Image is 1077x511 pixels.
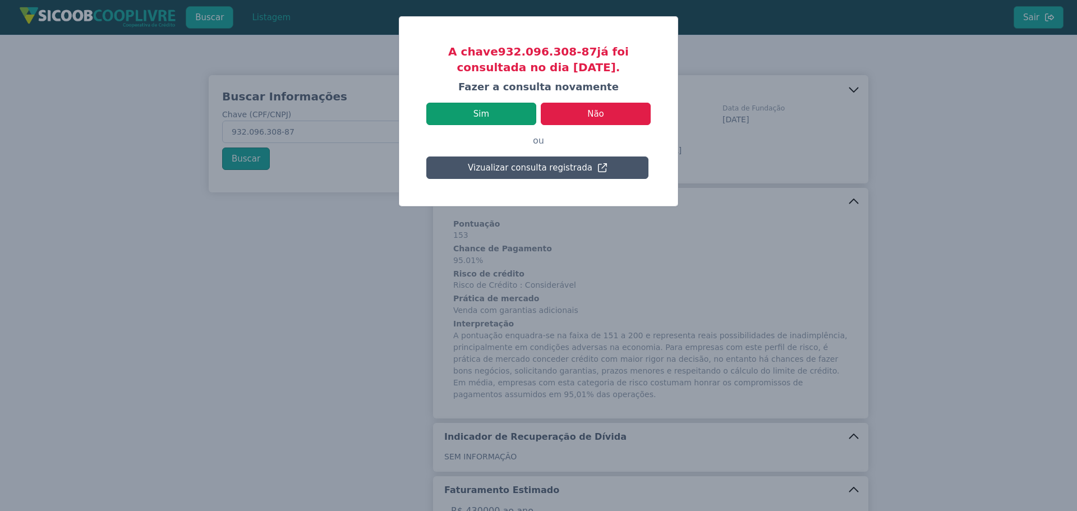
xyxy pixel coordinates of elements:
h3: A chave 932.096.308-87 já foi consultada no dia [DATE]. [426,44,651,75]
p: ou [426,125,651,156]
h4: Fazer a consulta novamente [426,80,651,94]
button: Vizualizar consulta registrada [426,156,648,179]
button: Não [541,103,651,125]
button: Sim [426,103,536,125]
